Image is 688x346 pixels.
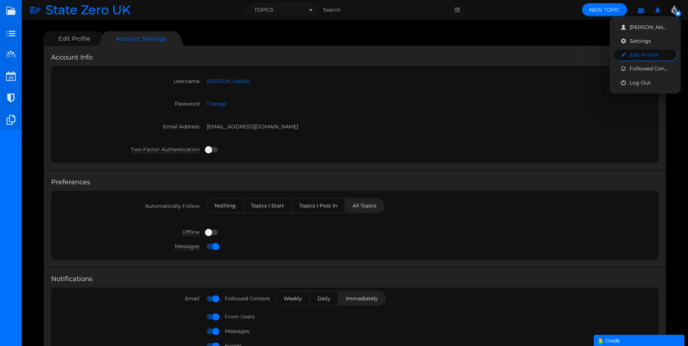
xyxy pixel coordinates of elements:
span: Change [207,100,226,107]
label: Email Address [58,119,207,133]
label: Username [58,73,207,87]
span: New Topic [589,7,620,13]
span: Daily [317,291,330,306]
a: [PERSON_NAME] [207,78,250,85]
a: New Topic [582,3,627,16]
a: Settings [614,36,677,46]
span: Two-Factor Authentication [131,146,199,153]
a: State Zero UK [29,3,136,16]
div: Preferences [51,178,659,187]
span: Email [185,295,199,302]
button: Topics [247,4,320,16]
span: Nothing [215,198,236,213]
a: Edit Profile [614,49,677,60]
div: Chat [597,337,681,344]
span: All Topics [353,198,376,213]
a: Account Settings [108,31,174,46]
label: Automatically Follow [58,198,207,212]
span: [PERSON_NAME] [630,24,670,30]
a: Edit Profile [44,31,98,46]
label: Password [58,96,207,110]
span: Topics [254,6,273,14]
span: From Users [225,313,255,320]
span: ( ) [614,338,620,343]
a: Followed Content [614,63,677,74]
span: State Zero UK [46,3,136,16]
span: Messages [225,328,250,334]
img: image-removebg-preview.png [29,4,46,17]
input: Search [320,4,451,16]
strong: 0 [616,338,618,343]
span: Weekly [284,291,302,306]
span: Topics I Start [251,198,284,213]
a: [PERSON_NAME] [614,22,677,33]
span: Topics I Post In [299,198,337,213]
div: Account Info [51,53,659,62]
a: Log Out [614,77,677,88]
span: Followed Content [225,295,270,302]
span: Immediately [346,291,378,306]
img: logo1-removebg-preview.png [668,4,680,16]
div: Notifications [51,275,659,284]
span: Offline [182,229,199,235]
span: Messages [175,243,199,250]
span: [EMAIL_ADDRESS][DOMAIN_NAME] [207,123,298,130]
